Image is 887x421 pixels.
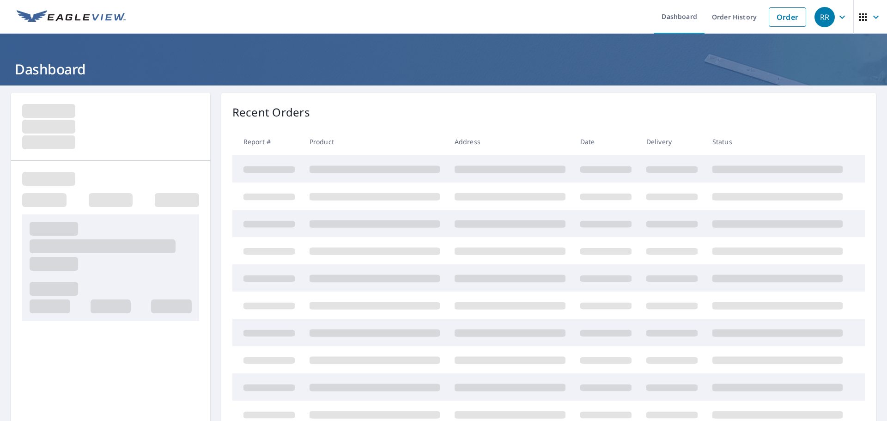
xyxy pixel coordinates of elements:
[11,60,876,79] h1: Dashboard
[302,128,447,155] th: Product
[639,128,705,155] th: Delivery
[705,128,850,155] th: Status
[573,128,639,155] th: Date
[814,7,835,27] div: RR
[232,104,310,121] p: Recent Orders
[769,7,806,27] a: Order
[17,10,126,24] img: EV Logo
[447,128,573,155] th: Address
[232,128,302,155] th: Report #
